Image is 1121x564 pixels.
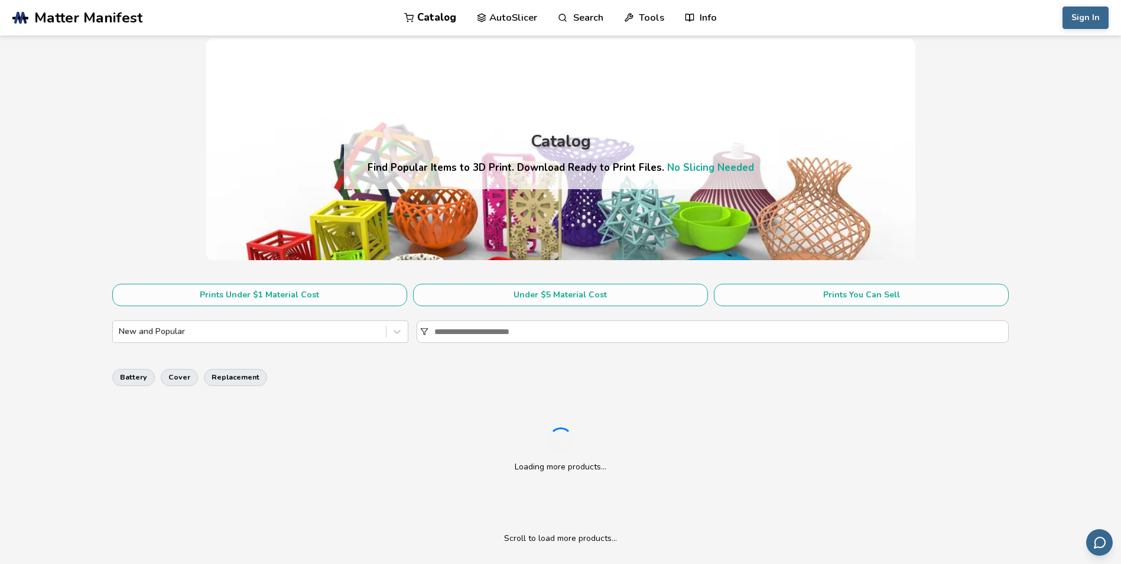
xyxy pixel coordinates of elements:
button: Prints Under $1 Material Cost [112,284,407,306]
a: No Slicing Needed [667,161,754,174]
button: replacement [204,369,267,385]
input: New and Popular [119,327,121,336]
button: battery [112,369,155,385]
p: Scroll to load more products... [124,532,997,544]
button: Sign In [1062,7,1109,29]
button: cover [161,369,198,385]
button: Prints You Can Sell [714,284,1009,306]
span: Matter Manifest [34,9,142,26]
div: Catalog [531,132,591,151]
h4: Find Popular Items to 3D Print. Download Ready to Print Files. [368,161,754,174]
button: Under $5 Material Cost [413,284,708,306]
p: Loading more products... [515,461,606,473]
button: Send feedback via email [1086,529,1113,556]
